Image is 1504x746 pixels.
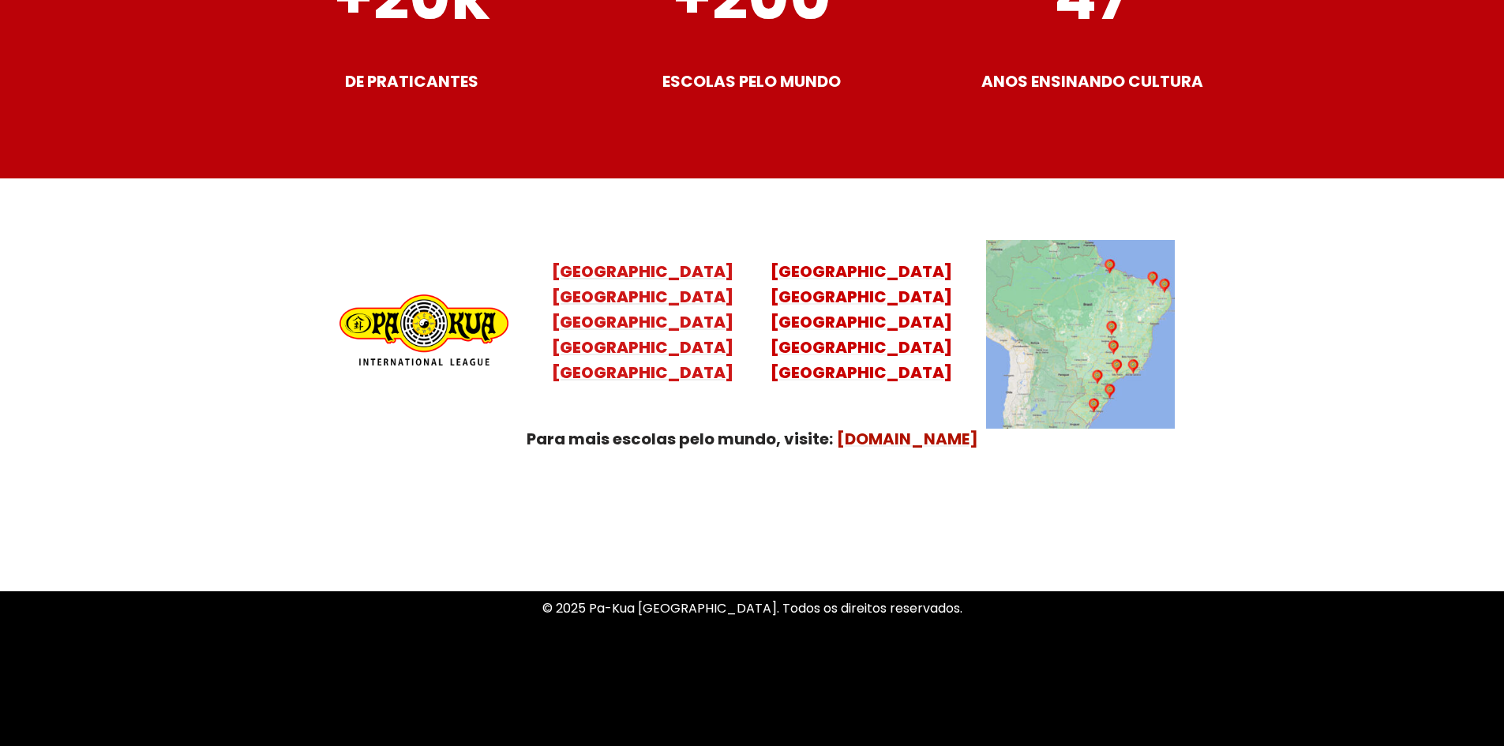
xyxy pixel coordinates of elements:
strong: ANOS ENSINANDO CULTURA [981,70,1203,92]
mark: [GEOGRAPHIC_DATA] [552,261,733,283]
strong: Para mais escolas pelo mundo, visite: [527,428,833,450]
a: Política de Privacidade [681,665,823,684]
a: [GEOGRAPHIC_DATA][GEOGRAPHIC_DATA][GEOGRAPHIC_DATA][GEOGRAPHIC_DATA][GEOGRAPHIC_DATA] [771,261,952,384]
a: [GEOGRAPHIC_DATA][GEOGRAPHIC_DATA][GEOGRAPHIC_DATA][GEOGRAPHIC_DATA][GEOGRAPHIC_DATA] [552,261,733,384]
strong: DE PRATICANTES [345,70,478,92]
a: [DOMAIN_NAME] [837,428,978,450]
mark: [GEOGRAPHIC_DATA] [GEOGRAPHIC_DATA] [GEOGRAPHIC_DATA] [GEOGRAPHIC_DATA] [552,286,733,384]
mark: [GEOGRAPHIC_DATA] [GEOGRAPHIC_DATA] [GEOGRAPHIC_DATA] [771,311,952,384]
mark: [GEOGRAPHIC_DATA] [GEOGRAPHIC_DATA] [771,261,952,308]
p: © 2025 Pa-Kua [GEOGRAPHIC_DATA]. Todos os direitos reservados. [302,598,1202,619]
strong: ESCOLAS PELO MUNDO [662,70,841,92]
p: Uma Escola de conhecimentos orientais para toda a família. Foco, habilidade concentração, conquis... [302,527,1202,570]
